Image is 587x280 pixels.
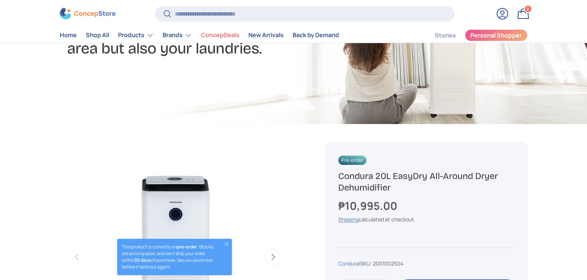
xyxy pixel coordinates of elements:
[158,28,196,43] summary: Brands
[60,8,115,20] img: ConcepStore
[338,198,399,213] strong: ₱10,995.00
[465,29,528,41] a: Personal Shopper
[338,260,359,267] a: Condura
[60,28,339,43] nav: Primary
[338,215,514,223] div: calculated at checkout.
[338,216,359,223] a: Shipping
[359,260,403,267] span: |
[360,260,372,267] span: SKU:
[86,28,109,43] a: Shop All
[201,28,239,43] a: ConcepDeals
[293,28,339,43] a: Back by Demand
[526,6,529,12] span: 2
[60,28,77,43] a: Home
[114,28,158,43] summary: Products
[134,257,151,263] strong: 30 days
[122,244,217,270] p: This product is currently on . Stocks are arriving soon, and we’ll ship your order within of purc...
[470,33,522,39] span: Personal Shopper
[338,156,366,165] span: Pre-order
[248,28,284,43] a: New Arrivals
[373,260,403,267] span: 2001002504
[417,28,528,43] nav: Secondary
[338,170,514,193] h1: Condura 20L EasyDry All-Around Dryer Dehumidifier
[177,244,197,250] strong: pre-order
[435,28,456,43] a: Stories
